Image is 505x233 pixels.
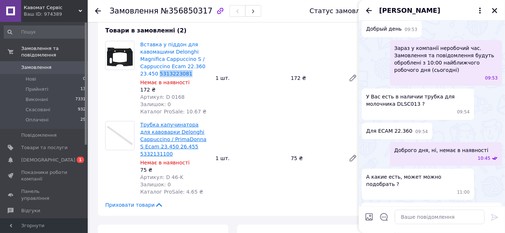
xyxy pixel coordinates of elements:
[140,166,210,174] div: 75 ₴
[80,86,86,93] span: 13
[83,76,86,82] span: 0
[140,101,171,107] span: Залишок: 0
[21,132,57,139] span: Повідомлення
[161,7,213,15] span: №356850317
[105,201,163,209] span: Приховати товари
[415,129,428,135] span: 09:54 12.08.2025
[21,188,68,201] span: Панель управління
[21,144,68,151] span: Товари та послуги
[405,27,417,33] span: 09:53 12.08.2025
[366,127,412,135] span: Для ECAM 22.360
[21,169,68,182] span: Показники роботи компанії
[140,122,206,157] a: Трубка капучинатора для кавоварки Delonghi Cappuccino / PrimaDonna S Ecam 23.450 26.455 5332131100
[346,151,360,166] a: Редагувати
[80,117,86,123] span: 25
[490,6,499,15] button: Закрити
[140,79,190,85] span: Немає в наявності
[110,7,159,15] span: Замовлення
[21,45,88,58] span: Замовлення та повідомлення
[106,43,134,68] img: Вставка у піддон для кавомашини Delonghi Magnifica Cappuccino S / Cappuccino Ecam 22.360 23.450 5...
[140,109,206,114] span: Каталог ProSale: 10.67 ₴
[140,189,203,195] span: Каталог ProSale: 4.65 ₴
[365,6,373,15] button: Назад
[95,7,101,15] div: Повернутися назад
[394,44,498,74] span: Зараз у компанії неробочий час. Замовлення та повідомлення будуть оброблені з 10:00 найближчого р...
[379,6,485,15] button: [PERSON_NAME]
[24,11,88,18] div: Ваш ID: 974389
[21,207,40,214] span: Відгуки
[26,96,48,103] span: Виконані
[379,6,440,15] span: [PERSON_NAME]
[213,73,288,83] div: 1 шт.
[24,4,79,11] span: Кавомат Сервіс
[346,71,360,85] a: Редагувати
[394,147,489,154] span: Доброго дня, ні, немає в наявності
[140,42,205,77] a: Вставка у піддон для кавомашини Delonghi Magnifica Cappuccino S / Cappuccino Ecam 22.360 23.450 5...
[366,93,470,108] span: У Вас есть в наличии трубка для молочника DLSC013 ?
[21,157,75,163] span: [DEMOGRAPHIC_DATA]
[105,27,187,34] span: Товари в замовленні (2)
[379,212,389,222] button: Відкрити шаблони відповідей
[140,174,183,180] span: Артикул: D 46-K
[288,153,343,163] div: 75 ₴
[457,189,470,195] span: 11:00 12.08.2025
[26,86,48,93] span: Прийняті
[140,160,190,166] span: Немає в наявності
[26,117,49,123] span: Оплачені
[75,96,86,103] span: 7331
[26,106,50,113] span: Скасовані
[366,173,470,188] span: А какие есть, может можно подобрать ?
[140,86,210,93] div: 172 ₴
[78,106,86,113] span: 932
[140,182,171,187] span: Залишок: 0
[478,155,490,162] span: 10:45 12.08.2025
[21,64,52,71] span: Замовлення
[106,121,134,150] img: Трубка капучинатора для кавоварки Delonghi Cappuccino / PrimaDonna S Ecam 23.450 26.455 5332131100
[4,26,86,39] input: Пошук
[310,7,377,15] div: Статус замовлення
[457,109,470,115] span: 09:54 12.08.2025
[140,94,185,100] span: Артикул: D 0168
[288,73,343,83] div: 172 ₴
[26,76,36,82] span: Нові
[366,25,402,33] span: Добрый день
[213,153,288,163] div: 1 шт.
[485,75,498,81] span: 09:53 12.08.2025
[77,157,84,163] span: 1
